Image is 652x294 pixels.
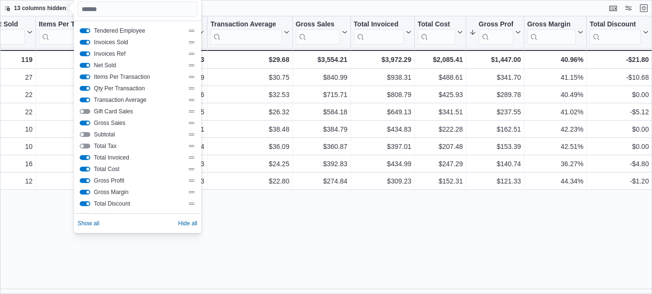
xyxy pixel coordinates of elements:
div: Gross Margin [527,20,576,29]
div: $121.33 [469,175,521,187]
div: $26.32 [210,106,289,118]
div: Drag handle [188,38,195,46]
div: $30.75 [210,72,289,83]
span: Total Discount [94,200,184,208]
div: -$1.20 [590,175,649,187]
div: Total Cost [418,20,455,29]
div: 1.35 [39,54,122,65]
div: Drag handle [188,154,195,161]
div: $360.87 [296,141,348,152]
button: Gross Sales [296,20,348,45]
div: $840.99 [296,72,348,83]
span: Gift Card Sales [94,108,184,115]
div: $425.93 [418,89,463,100]
span: Invoices Sold [94,38,184,46]
div: $488.61 [418,72,463,83]
button: Total Tax [80,144,90,148]
div: Transaction Average [210,20,281,45]
span: Total Invoiced [94,154,184,161]
div: 42.51% [527,141,583,152]
button: Tendered Employee [80,28,90,33]
div: Gross Sales [296,20,340,29]
div: -$5.12 [590,106,649,118]
button: Total Discount [590,20,649,45]
button: Transaction Average [210,20,289,45]
button: 13 columns hidden [0,2,70,14]
div: Drag handle [188,165,195,173]
button: Total Invoiced [80,155,90,160]
button: Gift Card Sales [80,109,90,114]
div: Drag handle [188,85,195,92]
div: Drag handle [188,188,195,196]
span: Show all [78,220,99,227]
div: $0.00 [590,141,649,152]
div: $0.00 [590,89,649,100]
div: 1.17 [39,175,122,187]
button: Total Discount [80,201,90,206]
button: Show all [78,218,99,229]
button: Gross Profit [469,20,521,45]
div: Total Discount [590,20,641,29]
div: $152.31 [418,175,463,187]
div: 42.23% [527,123,583,135]
div: $36.09 [210,141,289,152]
span: Items Per Transaction [94,73,184,81]
div: -$4.80 [590,158,649,170]
div: 40.49% [527,89,583,100]
div: Drag handle [188,73,195,81]
div: $2,085.41 [418,54,463,65]
div: 1.52 [39,72,122,83]
div: Gross Margin [527,20,576,45]
div: $162.51 [469,123,521,135]
button: Total Cost [418,20,463,45]
span: Subtotal [94,131,184,138]
div: Gross Sales [296,20,340,45]
span: Gross Sales [94,119,184,127]
div: 1.27 [39,106,122,118]
button: Net Sold [80,63,90,68]
div: $938.31 [354,72,411,83]
div: 1.4 [39,141,122,152]
button: Gross Margin [527,20,583,45]
button: Cashback [80,213,90,218]
div: Drag handle [188,27,195,35]
div: $384.79 [296,123,348,135]
div: Drag handle [188,61,195,69]
div: 44.34% [527,175,583,187]
div: Transaction Average [210,20,281,29]
div: Drag handle [188,119,195,127]
span: Hide all [178,220,197,227]
div: $3,554.21 [296,54,348,65]
div: $222.28 [418,123,463,135]
button: Total Cost [80,167,90,171]
div: $38.48 [210,123,289,135]
div: 1.7 [39,123,122,135]
div: $1,447.00 [469,54,521,65]
div: $289.78 [469,89,521,100]
div: $434.83 [354,123,411,135]
div: Drag handle [188,211,195,219]
div: $808.79 [354,89,411,100]
span: Gross Margin [94,188,184,196]
div: Total Invoiced [354,20,404,45]
div: -$21.80 [590,54,649,65]
div: $434.99 [354,158,411,170]
button: Items Per Transaction [80,74,90,79]
div: $392.83 [296,158,348,170]
div: Drag handle [188,50,195,58]
div: $24.25 [210,158,289,170]
button: Keyboard shortcuts [607,2,619,14]
div: $649.13 [354,106,411,118]
div: 40.96% [527,54,583,65]
button: Gross Margin [80,190,90,195]
div: $397.01 [354,141,411,152]
span: Total Cost [94,165,184,173]
span: Transaction Average [94,96,184,104]
span: Total Tax [94,142,184,150]
div: $584.18 [296,106,348,118]
div: Drag handle [188,200,195,208]
div: $309.23 [354,175,411,187]
button: Invoices Sold [80,40,90,45]
div: Gross Profit [479,20,513,29]
div: Drag handle [188,177,195,184]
